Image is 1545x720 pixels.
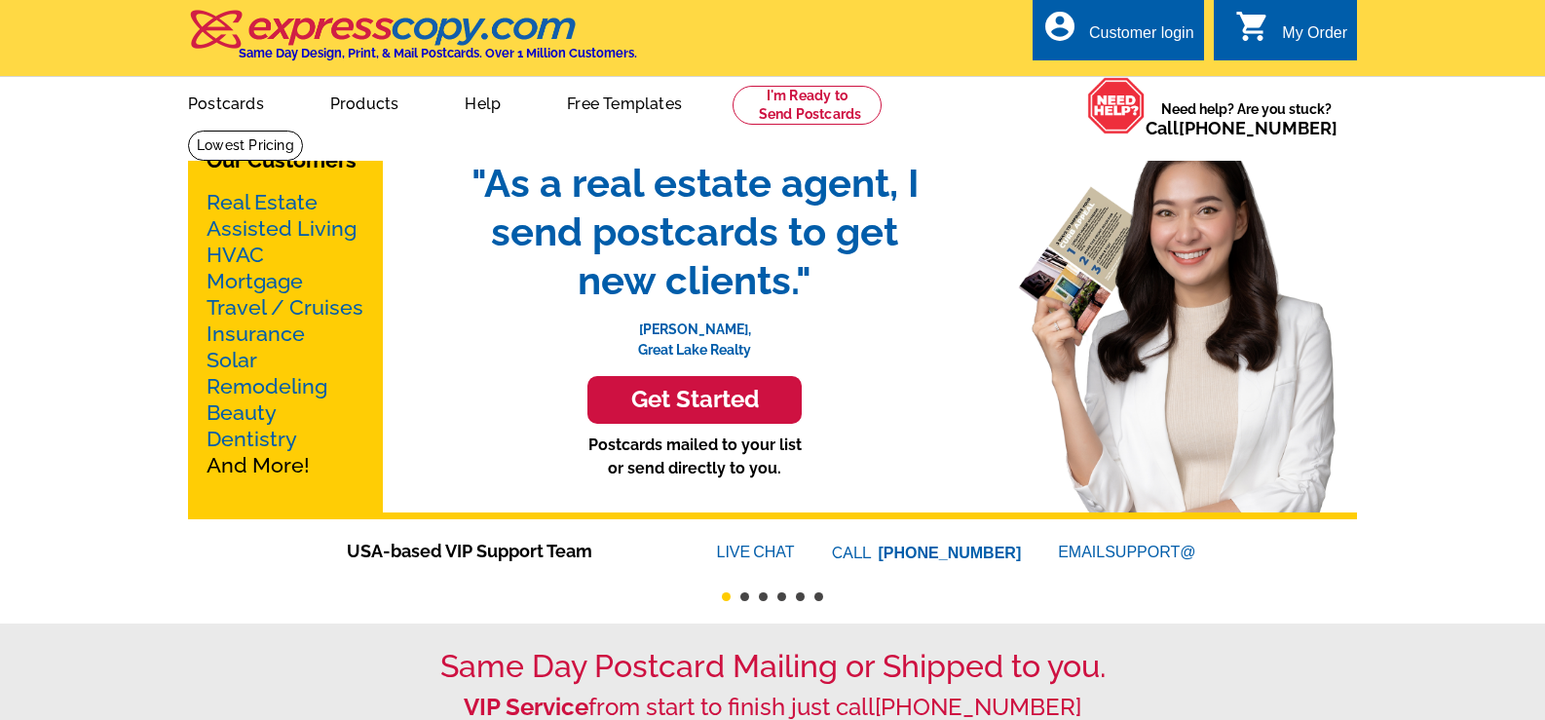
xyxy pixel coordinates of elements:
[814,592,823,601] button: 6 of 6
[188,648,1357,685] h1: Same Day Postcard Mailing or Shipped to you.
[207,427,297,451] a: Dentistry
[1235,9,1270,44] i: shopping_cart
[207,400,277,425] a: Beauty
[207,348,257,372] a: Solar
[207,189,364,478] p: And More!
[207,243,264,267] a: HVAC
[451,159,938,305] span: "As a real estate agent, I send postcards to get new clients."
[451,305,938,360] p: [PERSON_NAME], Great Lake Realty
[1042,21,1194,46] a: account_circle Customer login
[1179,118,1338,138] a: [PHONE_NUMBER]
[879,545,1022,561] a: [PHONE_NUMBER]
[1235,21,1347,46] a: shopping_cart My Order
[207,295,363,320] a: Travel / Cruises
[451,434,938,480] p: Postcards mailed to your list or send directly to you.
[207,322,305,346] a: Insurance
[207,216,357,241] a: Assisted Living
[433,79,532,125] a: Help
[239,46,637,60] h4: Same Day Design, Print, & Mail Postcards. Over 1 Million Customers.
[1087,77,1146,134] img: help
[1042,9,1077,44] i: account_circle
[1146,118,1338,138] span: Call
[157,79,295,125] a: Postcards
[832,542,874,565] font: CALL
[207,190,318,214] a: Real Estate
[717,544,795,560] a: LIVECHAT
[777,592,786,601] button: 4 of 6
[1146,99,1347,138] span: Need help? Are you stuck?
[612,386,777,414] h3: Get Started
[188,23,637,60] a: Same Day Design, Print, & Mail Postcards. Over 1 Million Customers.
[717,541,754,564] font: LIVE
[740,592,749,601] button: 2 of 6
[722,592,731,601] button: 1 of 6
[207,269,303,293] a: Mortgage
[207,374,327,398] a: Remodeling
[299,79,431,125] a: Products
[451,376,938,424] a: Get Started
[1058,544,1198,560] a: EMAILSUPPORT@
[536,79,713,125] a: Free Templates
[1089,24,1194,52] div: Customer login
[796,592,805,601] button: 5 of 6
[347,538,659,564] span: USA-based VIP Support Team
[759,592,768,601] button: 3 of 6
[1282,24,1347,52] div: My Order
[1105,541,1198,564] font: SUPPORT@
